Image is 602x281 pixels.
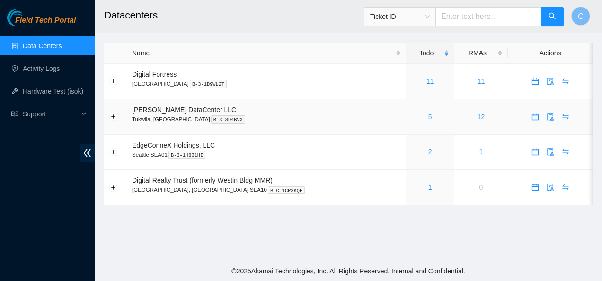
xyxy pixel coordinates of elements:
a: calendar [528,184,543,191]
a: Activity Logs [23,65,60,72]
button: calendar [528,74,543,89]
span: Digital Fortress [132,70,177,78]
span: double-left [80,144,95,162]
button: audit [543,74,558,89]
a: 5 [428,113,432,121]
a: 1 [428,184,432,191]
button: audit [543,180,558,195]
span: C [578,10,584,22]
button: swap [558,180,573,195]
a: 2 [428,148,432,156]
button: calendar [528,144,543,159]
a: calendar [528,148,543,156]
button: audit [543,144,558,159]
button: calendar [528,109,543,124]
a: swap [558,78,573,85]
button: search [541,7,564,26]
span: audit [543,113,558,121]
span: Support [23,105,79,123]
a: audit [543,184,558,191]
span: audit [543,148,558,156]
a: 11 [426,78,434,85]
a: audit [543,113,558,121]
button: swap [558,74,573,89]
th: Actions [508,43,593,64]
kbd: B-3-1H831HI [168,151,206,159]
a: calendar [528,113,543,121]
span: read [11,111,18,117]
a: swap [558,113,573,121]
span: Digital Realty Trust (formerly Westin Bldg MMR) [132,176,273,184]
a: 0 [479,184,483,191]
a: Hardware Test (isok) [23,88,83,95]
input: Enter text here... [435,7,541,26]
button: Expand row [110,148,117,156]
span: swap [558,148,573,156]
p: [GEOGRAPHIC_DATA] [132,79,401,88]
span: search [549,12,556,21]
p: Seattle SEA01 [132,150,401,159]
a: audit [543,78,558,85]
a: Akamai TechnologiesField Tech Portal [7,17,76,29]
a: 1 [479,148,483,156]
a: swap [558,184,573,191]
a: audit [543,148,558,156]
span: Ticket ID [370,9,430,24]
button: swap [558,144,573,159]
span: EdgeConneX Holdings, LLC [132,141,215,149]
span: audit [543,184,558,191]
a: 11 [478,78,485,85]
span: swap [558,184,573,191]
a: swap [558,148,573,156]
p: Tukwila, [GEOGRAPHIC_DATA] [132,115,401,123]
button: Expand row [110,184,117,191]
kbd: B-C-1CP3KQF [268,186,305,195]
button: audit [543,109,558,124]
img: Akamai Technologies [7,9,48,26]
span: swap [558,113,573,121]
span: [PERSON_NAME] DataCenter LLC [132,106,236,114]
kbd: B-3-SD4BVX [211,115,245,124]
span: swap [558,78,573,85]
a: 12 [478,113,485,121]
a: Data Centers [23,42,62,50]
span: audit [543,78,558,85]
kbd: B-3-1D9WL2T [190,80,227,88]
button: Expand row [110,78,117,85]
footer: © 2025 Akamai Technologies, Inc. All Rights Reserved. Internal and Confidential. [95,261,602,281]
span: Field Tech Portal [15,16,76,25]
button: C [571,7,590,26]
a: calendar [528,78,543,85]
button: swap [558,109,573,124]
button: Expand row [110,113,117,121]
button: calendar [528,180,543,195]
p: [GEOGRAPHIC_DATA], [GEOGRAPHIC_DATA] SEA10 [132,185,401,194]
